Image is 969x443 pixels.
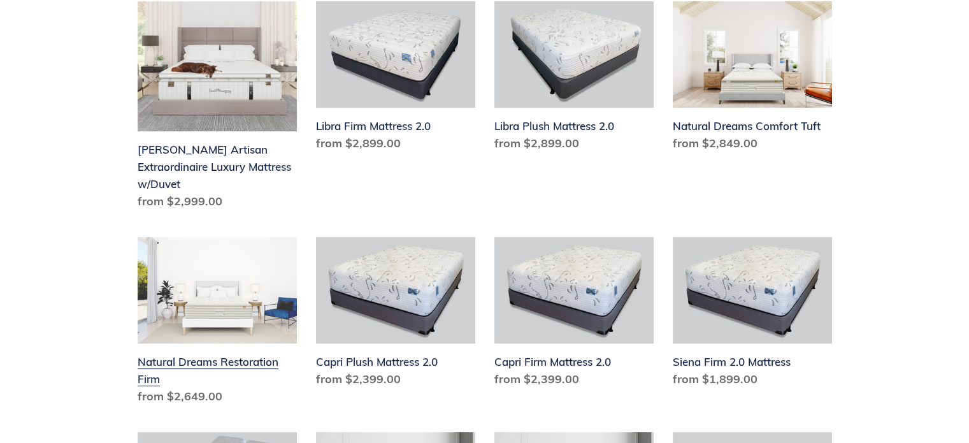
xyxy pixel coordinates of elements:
[673,237,832,393] a: Siena Firm 2.0 Mattress
[494,1,654,157] a: Libra Plush Mattress 2.0
[138,237,297,410] a: Natural Dreams Restoration Firm
[316,1,475,157] a: Libra Firm Mattress 2.0
[494,237,654,393] a: Capri Firm Mattress 2.0
[673,1,832,157] a: Natural Dreams Comfort Tuft
[316,237,475,393] a: Capri Plush Mattress 2.0
[138,1,297,214] a: Hemingway Artisan Extraordinaire Luxury Mattress w/Duvet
